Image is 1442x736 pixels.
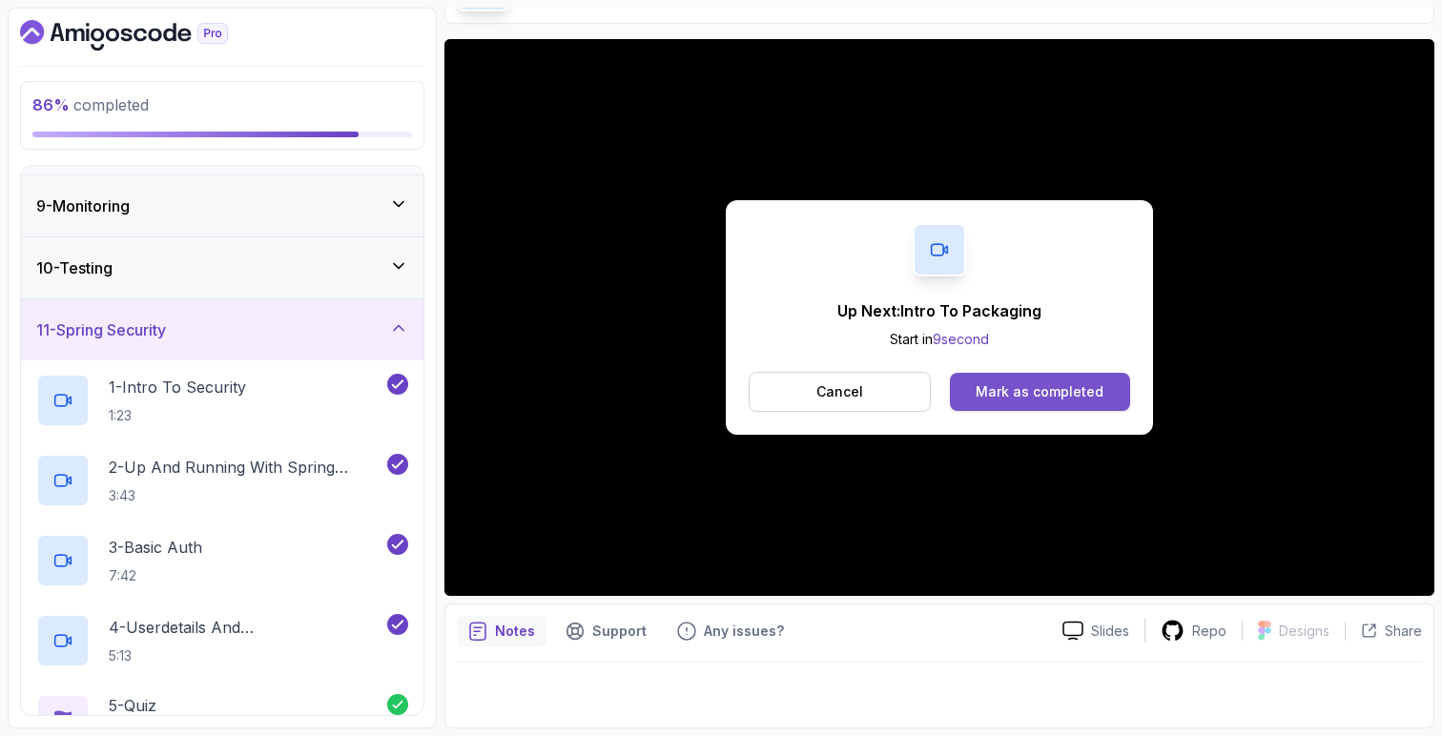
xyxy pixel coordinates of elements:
[837,330,1041,349] p: Start in
[20,20,272,51] a: Dashboard
[36,194,130,217] h3: 9 - Monitoring
[666,616,795,646] button: Feedback button
[976,382,1103,401] div: Mark as completed
[109,486,383,505] p: 3:43
[36,256,113,279] h3: 10 - Testing
[109,566,202,585] p: 7:42
[1279,622,1329,641] p: Designs
[36,534,408,587] button: 3-Basic Auth7:42
[21,175,423,236] button: 9-Monitoring
[109,616,383,639] p: 4 - Userdetails And Bcryptpasswordencoder
[444,39,1434,596] iframe: 3 - More on Spring Security
[36,374,408,427] button: 1-Intro To Security1:23
[36,318,166,341] h3: 11 - Spring Security
[704,622,784,641] p: Any issues?
[21,237,423,298] button: 10-Testing
[32,95,70,114] span: 86 %
[495,622,535,641] p: Notes
[457,616,546,646] button: notes button
[109,456,383,479] p: 2 - Up And Running With Spring Security
[1385,622,1422,641] p: Share
[1145,619,1242,643] a: Repo
[109,694,156,717] p: 5 - Quiz
[109,406,246,425] p: 1:23
[1192,622,1226,641] p: Repo
[36,614,408,667] button: 4-Userdetails And Bcryptpasswordencoder5:13
[749,372,931,412] button: Cancel
[816,382,863,401] p: Cancel
[592,622,647,641] p: Support
[109,376,246,399] p: 1 - Intro To Security
[1047,621,1144,641] a: Slides
[36,454,408,507] button: 2-Up And Running With Spring Security3:43
[1345,622,1422,641] button: Share
[1091,622,1129,641] p: Slides
[109,536,202,559] p: 3 - Basic Auth
[109,646,383,665] p: 5:13
[950,373,1130,411] button: Mark as completed
[32,95,149,114] span: completed
[933,331,989,347] span: 9 second
[554,616,658,646] button: Support button
[21,299,423,360] button: 11-Spring Security
[837,299,1041,322] p: Up Next: Intro To Packaging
